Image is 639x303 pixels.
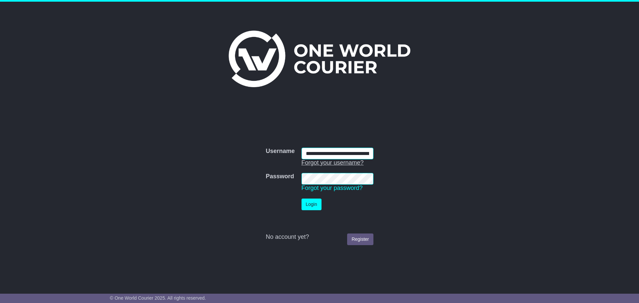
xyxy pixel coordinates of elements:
[302,199,321,210] button: Login
[347,233,373,245] a: Register
[302,159,364,166] a: Forgot your username?
[266,233,373,241] div: No account yet?
[229,31,410,87] img: One World
[266,148,295,155] label: Username
[266,173,294,180] label: Password
[302,185,363,191] a: Forgot your password?
[110,295,206,301] span: © One World Courier 2025. All rights reserved.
